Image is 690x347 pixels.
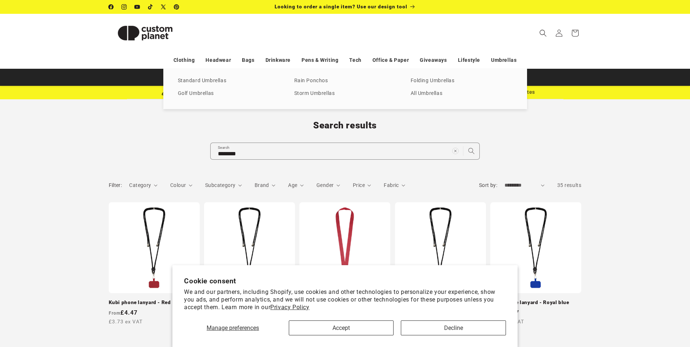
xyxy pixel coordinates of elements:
[447,143,463,159] button: Clear search term
[411,89,512,99] a: All Umbrellas
[170,182,192,189] summary: Colour (0 selected)
[206,54,231,67] a: Headwear
[384,182,405,189] summary: Fabric (0 selected)
[205,182,235,188] span: Subcategory
[109,17,182,49] img: Custom Planet
[316,182,340,189] summary: Gender (0 selected)
[289,320,394,335] button: Accept
[463,143,479,159] button: Search
[109,299,200,306] a: Kubi phone lanyard - Red
[294,76,396,86] a: Rain Ponchos
[302,54,338,67] a: Pens & Writing
[255,182,269,188] span: Brand
[109,182,122,189] h2: Filter:
[535,25,551,41] summary: Search
[178,76,280,86] a: Standard Umbrellas
[178,89,280,99] a: Golf Umbrellas
[106,14,184,52] a: Custom Planet
[129,182,157,189] summary: Category (0 selected)
[557,182,582,188] span: 35 results
[288,182,297,188] span: Age
[184,288,506,311] p: We and our partners, including Shopify, use cookies and other technologies to personalize your ex...
[353,182,365,188] span: Price
[207,324,259,331] span: Manage preferences
[255,182,276,189] summary: Brand (0 selected)
[401,320,506,335] button: Decline
[242,54,254,67] a: Bags
[184,277,506,285] h2: Cookie consent
[270,304,309,311] a: Privacy Policy
[458,54,480,67] a: Lifestyle
[384,182,399,188] span: Fabric
[266,54,291,67] a: Drinkware
[174,54,195,67] a: Clothing
[109,120,582,131] h1: Search results
[372,54,409,67] a: Office & Paper
[490,299,581,306] a: Kubi phone lanyard - Royal blue
[316,182,334,188] span: Gender
[288,182,304,189] summary: Age (0 selected)
[349,54,361,67] a: Tech
[275,4,407,9] span: Looking to order a single item? Use our design tool
[411,76,512,86] a: Folding Umbrellas
[491,54,516,67] a: Umbrellas
[420,54,447,67] a: Giveaways
[294,89,396,99] a: Storm Umbrellas
[184,320,282,335] button: Manage preferences
[170,182,186,188] span: Colour
[479,182,497,188] label: Sort by:
[129,182,151,188] span: Category
[205,182,242,189] summary: Subcategory (0 selected)
[353,182,371,189] summary: Price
